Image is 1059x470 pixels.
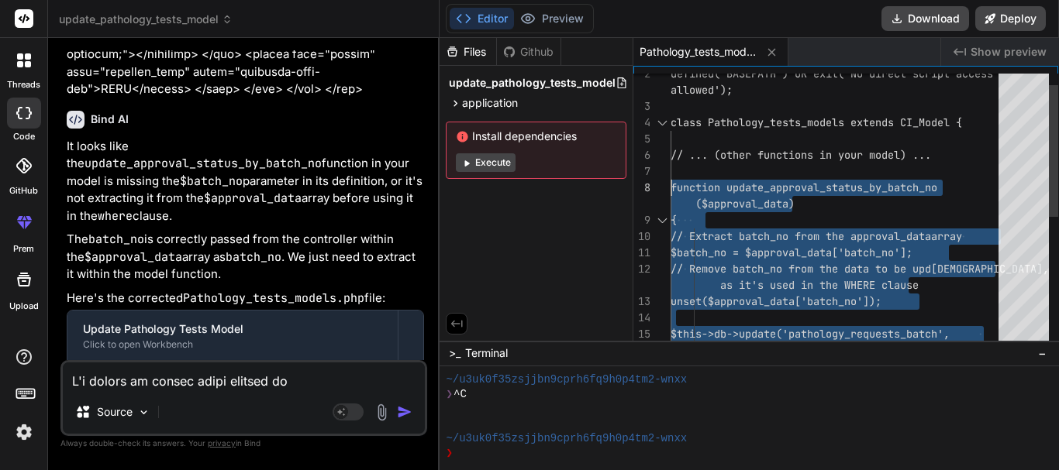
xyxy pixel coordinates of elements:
div: 11 [633,245,650,261]
span: ^C [454,387,467,402]
div: 7 [633,163,650,180]
div: 6 [633,147,650,163]
code: where [98,208,133,224]
div: 3 [633,98,650,115]
div: Click to open Workbench [83,338,382,351]
span: ❯ [446,387,454,402]
button: Execute [456,153,516,172]
span: as it's used in the WHERE clause [720,278,919,292]
button: Editor [450,8,514,29]
img: attachment [373,403,391,421]
span: [DEMOGRAPHIC_DATA], [931,262,1049,276]
span: update_pathology_tests_model [59,12,233,27]
button: Deploy [975,6,1046,31]
span: // ... (other functions in your model) ... [671,148,931,162]
span: application [462,95,518,111]
div: 9 [633,212,650,228]
button: Preview [514,8,590,29]
span: ❯ [446,446,454,461]
div: 5 [633,131,650,147]
p: It looks like the function in your model is missing the parameter in its definition, or it's not ... [67,138,424,225]
span: h', [931,327,950,341]
code: update_approval_status_by_batch_no [85,156,322,171]
label: threads [7,78,40,91]
span: Show preview [971,44,1047,60]
div: Click to collapse the range. [652,212,672,228]
div: 8 [633,180,650,196]
p: Here's the corrected file: [67,290,424,307]
img: Pick Models [137,406,150,419]
span: ($approval_data) [695,197,795,211]
code: $approval_data [85,249,182,265]
div: 13 [633,293,650,310]
span: privacy [208,438,236,448]
span: // Extract batch_no from the approval_data [671,229,931,243]
p: The is correctly passed from the controller within the array as . We just need to extract it with... [67,231,424,283]
span: // Remove batch_no from the data to be upd [671,262,931,276]
div: 14 [633,310,650,326]
span: − [1038,345,1047,361]
p: Source [97,404,133,420]
button: Update Pathology Tests ModelClick to open Workbench [67,310,398,362]
div: Files [440,44,496,60]
h6: Bind AI [91,111,129,127]
span: { [671,213,677,227]
code: $batch_no [180,173,243,189]
div: 15 [633,326,650,342]
span: update_pathology_tests_model [449,75,616,91]
label: code [13,130,35,143]
code: batch_no [226,249,281,265]
span: ~/u3uk0f35zsjjbn9cprh6fq9h0p4tm2-wnxx [446,372,687,387]
label: GitHub [9,184,38,197]
span: ~/u3uk0f35zsjjbn9cprh6fq9h0p4tm2-wnxx [446,431,687,446]
span: >_ [449,345,461,361]
div: Github [497,44,561,60]
div: Click to collapse the range. [652,115,672,131]
span: unset($approval_data['batch_no']); [671,294,881,308]
span: $this->db->update('pathology_requests_batc [671,327,931,341]
code: batch_no [88,232,144,247]
div: Update Pathology Tests Model [83,321,382,337]
span: $batch_no = $approval_data['batch_no']; [671,245,912,259]
p: Always double-check its answers. Your in Bind [60,436,427,451]
img: icon [397,404,412,420]
div: 10 [633,228,650,245]
button: Download [881,6,969,31]
span: allowed'); [671,83,733,97]
img: settings [11,419,37,445]
span: class Pathology_tests_models extends CI_Model { [671,115,962,129]
span: Install dependencies [456,129,616,144]
code: Pathology_tests_models.php [183,290,364,306]
div: 4 [633,115,650,131]
span: array [931,229,962,243]
span: Terminal [465,345,508,361]
div: 12 [633,261,650,277]
label: prem [13,242,34,256]
span: function update_approval_status_by_batch_no [671,180,937,194]
span: Pathology_tests_models.php [640,44,756,60]
code: $approval_data [204,190,302,206]
label: Upload [9,300,39,313]
button: − [1035,341,1050,365]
